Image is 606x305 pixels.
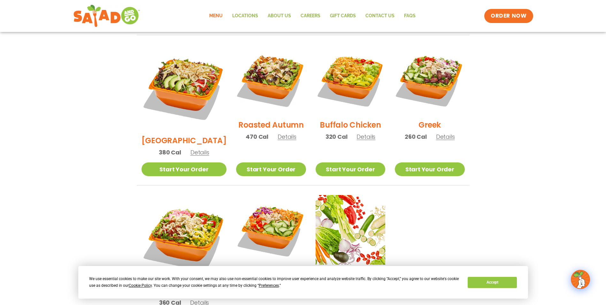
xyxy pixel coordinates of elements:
span: Details [190,148,209,156]
a: FAQs [399,9,420,23]
img: Product photo for Buffalo Chicken Salad [316,45,385,114]
a: Careers [296,9,325,23]
span: 380 Cal [159,148,181,157]
h2: Buffalo Chicken [320,119,381,130]
img: Product photo for BBQ Ranch Salad [142,45,227,130]
div: Cookie Consent Prompt [78,266,528,299]
span: 470 Cal [246,132,268,141]
a: Start Your Order [316,162,385,176]
h2: Greek [418,119,441,130]
img: Product photo for Build Your Own [316,195,385,265]
span: Details [357,133,375,141]
h2: [GEOGRAPHIC_DATA] [142,135,227,146]
span: Details [436,133,455,141]
a: Locations [227,9,263,23]
span: 260 Cal [405,132,427,141]
img: Product photo for Roasted Autumn Salad [236,45,306,114]
a: Start Your Order [395,162,464,176]
a: Contact Us [361,9,399,23]
img: Product photo for Greek Salad [395,45,464,114]
img: Product photo for Jalapeño Ranch Salad [142,195,227,280]
img: Product photo for Thai Salad [236,195,306,265]
h2: Roasted Autumn [238,119,304,130]
span: 320 Cal [326,132,348,141]
span: ORDER NOW [491,12,526,20]
nav: Menu [204,9,420,23]
a: Menu [204,9,227,23]
a: ORDER NOW [484,9,533,23]
span: Preferences [259,283,279,288]
img: wpChatIcon [571,270,589,288]
span: Details [278,133,296,141]
div: We use essential cookies to make our site work. With your consent, we may also use non-essential ... [89,276,460,289]
a: Start Your Order [236,162,306,176]
a: Start Your Order [142,162,227,176]
a: About Us [263,9,296,23]
span: Cookie Policy [129,283,152,288]
a: GIFT CARDS [325,9,361,23]
button: Accept [468,277,517,288]
img: new-SAG-logo-768×292 [73,3,141,29]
